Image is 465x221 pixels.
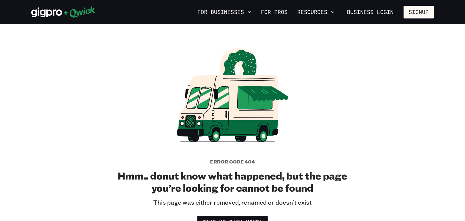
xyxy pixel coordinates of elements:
[117,170,348,194] h2: Hmm.. donut know what happened, but the page you’re looking for cannot be found
[259,7,290,17] a: For Pros
[195,7,254,17] button: For Businesses
[295,7,337,17] button: Resources
[404,6,434,18] button: Signup
[153,199,312,206] p: This page was either removed, renamed or doesn’t exist
[342,6,399,18] a: Business Login
[210,159,255,165] h5: Error code 404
